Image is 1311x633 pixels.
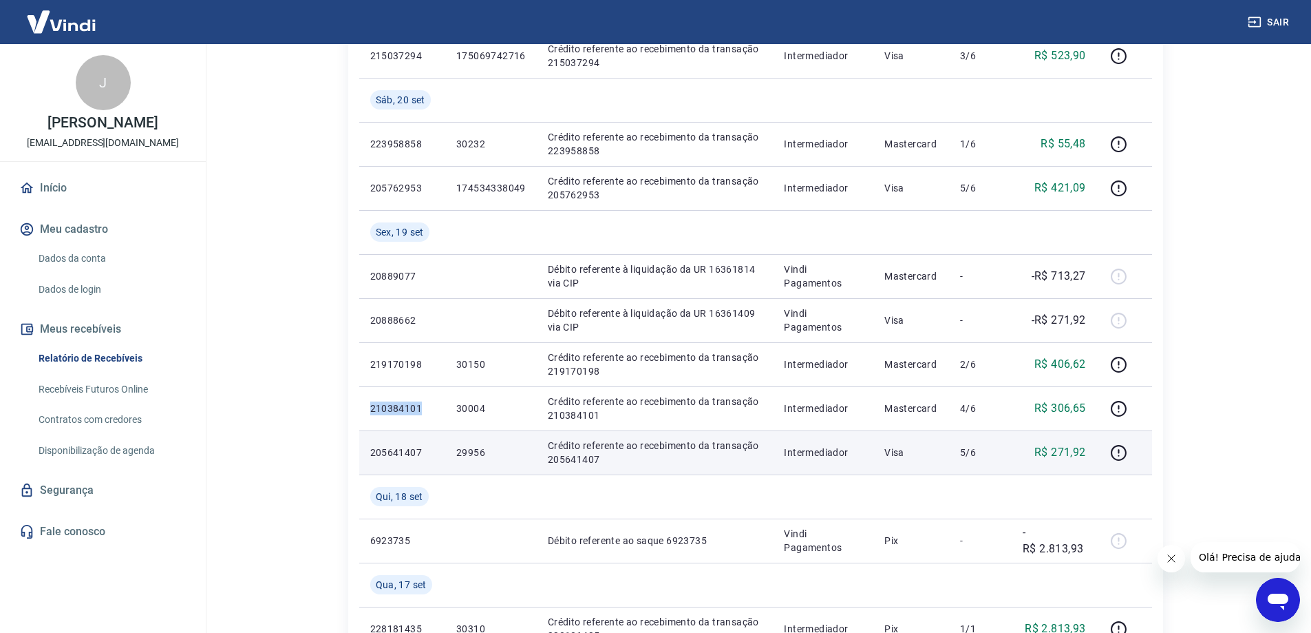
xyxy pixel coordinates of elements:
[548,351,763,378] p: Crédito referente ao recebimento da transação 219170198
[884,49,938,63] p: Visa
[784,307,862,334] p: Vindi Pagamentos
[548,395,763,422] p: Crédito referente ao recebimento da transação 210384101
[456,357,526,371] p: 30150
[548,174,763,202] p: Crédito referente ao recebimento da transação 205762953
[1245,10,1294,35] button: Sair
[1032,268,1086,284] p: -R$ 713,27
[548,307,763,334] p: Débito referente à liquidação da UR 16361409 via CIP
[33,245,189,273] a: Dados da conta
[456,181,526,195] p: 174534338049
[1191,542,1300,572] iframe: Mensagem da empresa
[1034,444,1086,461] p: R$ 271,92
[960,181,1001,195] p: 5/6
[960,49,1001,63] p: 3/6
[33,375,189,404] a: Recebíveis Futuros Online
[884,534,938,548] p: Pix
[884,269,938,283] p: Mastercard
[370,357,434,371] p: 219170198
[548,439,763,466] p: Crédito referente ao recebimento da transação 205641407
[370,137,434,151] p: 223958858
[33,437,189,465] a: Disponibilização de agenda
[784,262,862,290] p: Vindi Pagamentos
[784,49,862,63] p: Intermediador
[376,93,425,107] span: Sáb, 20 set
[1158,545,1185,572] iframe: Fechar mensagem
[376,225,424,239] span: Sex, 19 set
[548,42,763,70] p: Crédito referente ao recebimento da transação 215037294
[1256,578,1300,622] iframe: Botão para abrir a janela de mensagens
[1041,136,1085,152] p: R$ 55,48
[784,181,862,195] p: Intermediador
[960,446,1001,459] p: 5/6
[456,137,526,151] p: 30232
[8,10,116,21] span: Olá! Precisa de ajuda?
[1034,180,1086,196] p: R$ 421,09
[548,534,763,548] p: Débito referente ao saque 6923735
[370,313,434,327] p: 20888662
[370,402,434,415] p: 210384101
[76,55,131,110] div: J
[370,534,434,548] p: 6923735
[884,181,938,195] p: Visa
[884,357,938,371] p: Mastercard
[33,344,189,373] a: Relatório de Recebíveis
[960,313,1001,327] p: -
[456,446,526,459] p: 29956
[376,578,427,592] span: Qua, 17 set
[17,517,189,547] a: Fale conosco
[456,402,526,415] p: 30004
[884,402,938,415] p: Mastercard
[960,357,1001,371] p: 2/6
[784,402,862,415] p: Intermediador
[370,49,434,63] p: 215037294
[17,173,189,203] a: Início
[370,269,434,283] p: 20889077
[960,402,1001,415] p: 4/6
[33,276,189,304] a: Dados de login
[1023,524,1086,557] p: -R$ 2.813,93
[370,446,434,459] p: 205641407
[17,314,189,344] button: Meus recebíveis
[960,137,1001,151] p: 1/6
[784,446,862,459] p: Intermediador
[17,214,189,245] button: Meu cadastro
[784,357,862,371] p: Intermediador
[17,475,189,506] a: Segurança
[1034,48,1086,64] p: R$ 523,90
[784,137,862,151] p: Intermediador
[960,269,1001,283] p: -
[27,136,179,150] p: [EMAIL_ADDRESS][DOMAIN_NAME]
[1034,356,1086,373] p: R$ 406,62
[370,181,434,195] p: 205762953
[784,527,862,554] p: Vindi Pagamentos
[17,1,106,43] img: Vindi
[960,534,1001,548] p: -
[1032,312,1086,329] p: -R$ 271,92
[548,130,763,158] p: Crédito referente ao recebimento da transação 223958858
[884,446,938,459] p: Visa
[1034,400,1086,417] p: R$ 306,65
[884,313,938,327] p: Visa
[376,490,423,504] span: Qui, 18 set
[33,406,189,434] a: Contratos com credores
[47,116,158,130] p: [PERSON_NAME]
[548,262,763,290] p: Débito referente à liquidação da UR 16361814 via CIP
[456,49,526,63] p: 175069742716
[884,137,938,151] p: Mastercard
